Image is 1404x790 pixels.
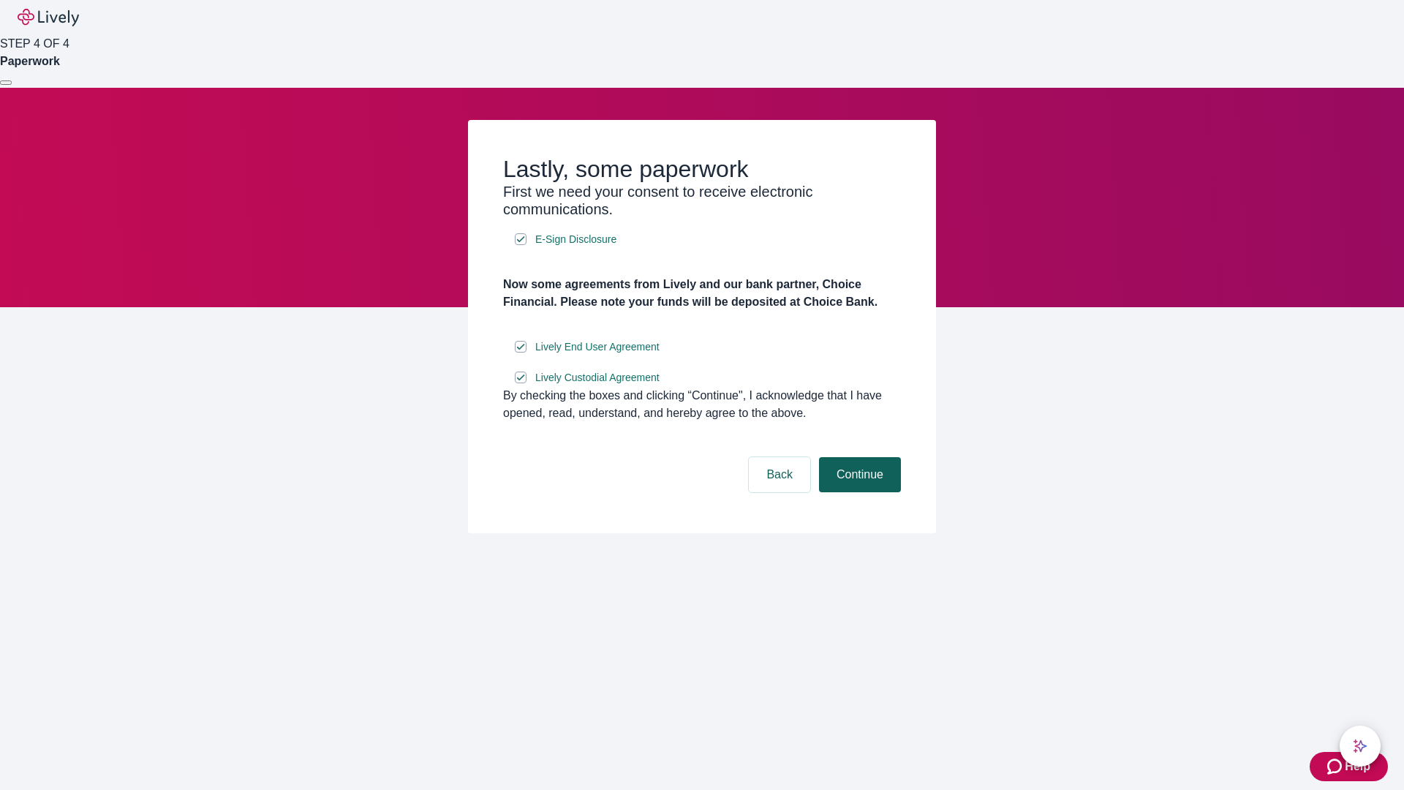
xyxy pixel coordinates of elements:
[1327,758,1345,775] svg: Zendesk support icon
[503,183,901,218] h3: First we need your consent to receive electronic communications.
[1353,739,1367,753] svg: Lively AI Assistant
[535,339,660,355] span: Lively End User Agreement
[532,338,663,356] a: e-sign disclosure document
[532,369,663,387] a: e-sign disclosure document
[1345,758,1370,775] span: Help
[749,457,810,492] button: Back
[819,457,901,492] button: Continue
[503,155,901,183] h2: Lastly, some paperwork
[532,230,619,249] a: e-sign disclosure document
[1340,726,1381,767] button: chat
[1310,752,1388,781] button: Zendesk support iconHelp
[535,370,660,385] span: Lively Custodial Agreement
[503,276,901,311] h4: Now some agreements from Lively and our bank partner, Choice Financial. Please note your funds wi...
[535,232,616,247] span: E-Sign Disclosure
[503,387,901,422] div: By checking the boxes and clicking “Continue", I acknowledge that I have opened, read, understand...
[18,9,79,26] img: Lively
